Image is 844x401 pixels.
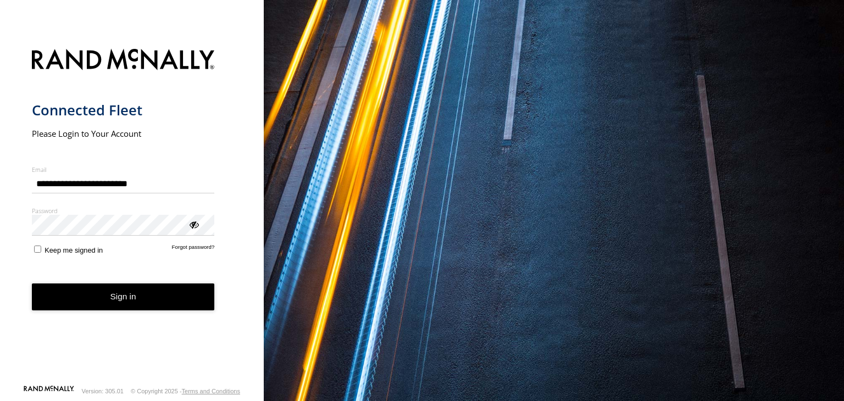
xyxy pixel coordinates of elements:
[32,128,215,139] h2: Please Login to Your Account
[34,246,41,253] input: Keep me signed in
[131,388,240,394] div: © Copyright 2025 -
[82,388,124,394] div: Version: 305.01
[45,246,103,254] span: Keep me signed in
[188,219,199,230] div: ViewPassword
[182,388,240,394] a: Terms and Conditions
[24,386,74,397] a: Visit our Website
[32,42,232,385] form: main
[172,244,215,254] a: Forgot password?
[32,207,215,215] label: Password
[32,101,215,119] h1: Connected Fleet
[32,165,215,174] label: Email
[32,47,215,75] img: Rand McNally
[32,283,215,310] button: Sign in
